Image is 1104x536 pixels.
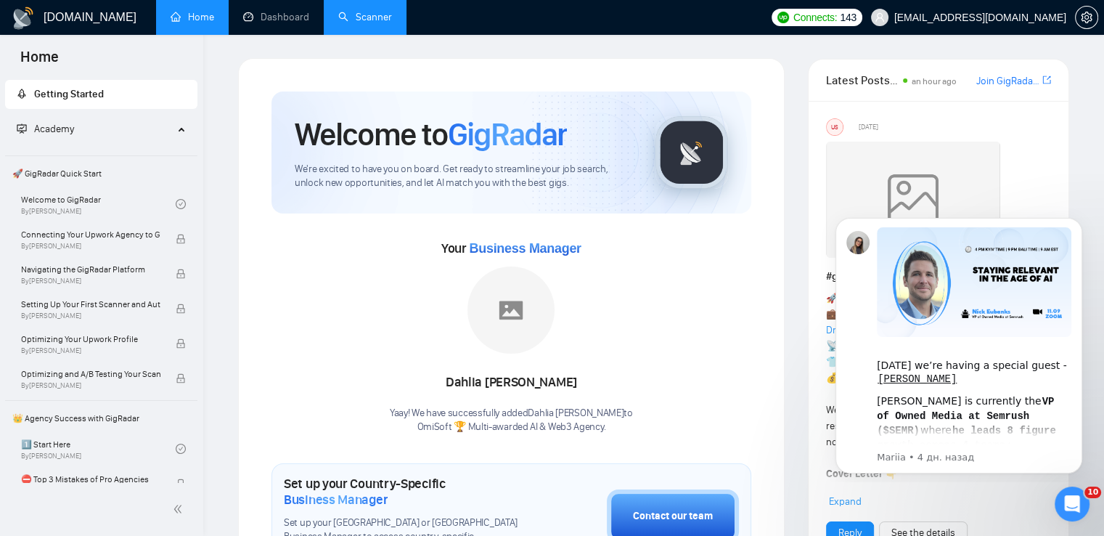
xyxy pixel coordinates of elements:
button: setting [1075,6,1098,29]
span: Academy [17,123,74,135]
span: We're excited to have you on board. Get ready to streamline your job search, unlock new opportuni... [295,163,632,190]
span: Optimizing Your Upwork Profile [21,332,160,346]
span: Navigating the GigRadar Platform [21,262,160,277]
span: 🚀 GigRadar Quick Start [7,159,196,188]
span: Connects: [793,9,837,25]
span: Getting Started [34,88,104,100]
span: lock [176,234,186,244]
div: US [827,119,843,135]
a: 1️⃣ Start HereBy[PERSON_NAME] [21,433,176,465]
span: user [875,12,885,23]
span: GigRadar [448,115,567,154]
span: By [PERSON_NAME] [21,277,160,285]
span: double-left [173,502,187,516]
span: lock [176,269,186,279]
li: Getting Started [5,80,197,109]
span: Connecting Your Upwork Agency to GigRadar [21,227,160,242]
span: check-circle [176,199,186,209]
span: lock [176,479,186,489]
span: lock [176,338,186,349]
span: fund-projection-screen [17,123,27,134]
span: Optimizing and A/B Testing Your Scanner for Better Results [21,367,160,381]
span: Expand [829,495,862,508]
span: Academy [34,123,74,135]
a: Welcome to GigRadarBy[PERSON_NAME] [21,188,176,220]
span: check-circle [176,444,186,454]
h1: Set up your Country-Specific [284,476,534,508]
h1: Welcome to [295,115,567,154]
span: By [PERSON_NAME] [21,346,160,355]
div: Contact our team [633,508,713,524]
span: 143 [840,9,856,25]
span: [DATE] [859,121,878,134]
span: setting [1076,12,1097,23]
span: rocket [17,89,27,99]
span: By [PERSON_NAME] [21,312,160,320]
span: an hour ago [912,76,957,86]
span: 👑 Agency Success with GigRadar [7,404,196,433]
img: weqQh+iSagEgQAAAABJRU5ErkJggg== [826,142,1000,258]
span: Your [441,240,581,256]
span: Business Manager [469,241,581,256]
img: logo [12,7,35,30]
span: Business Manager [284,492,388,508]
img: gigradar-logo.png [655,116,728,189]
span: Home [9,46,70,77]
span: 10 [1084,487,1101,498]
div: Dahlia [PERSON_NAME] [390,370,633,395]
a: homeHome [171,11,214,23]
span: Latest Posts from the GigRadar Community [826,71,899,89]
a: dashboardDashboard [243,11,309,23]
img: placeholder.png [467,267,555,354]
span: By [PERSON_NAME] [21,242,160,251]
iframe: Intercom live chat [1055,487,1089,521]
a: export [1042,73,1051,87]
span: ⛔ Top 3 Mistakes of Pro Agencies [21,472,160,487]
span: lock [176,304,186,314]
a: searchScanner [338,11,392,23]
a: setting [1075,12,1098,23]
span: lock [176,373,186,383]
a: Join GigRadar Slack Community [976,73,1039,89]
span: By [PERSON_NAME] [21,381,160,390]
div: Yaay! We have successfully added Dahlia [PERSON_NAME] to [390,407,633,434]
img: upwork-logo.png [777,12,789,23]
p: OmiSoft 🏆 Multi-awarded AI & Web3 Agency . [390,421,633,434]
span: Setting Up Your First Scanner and Auto-Bidder [21,297,160,312]
span: export [1042,74,1051,86]
iframe: Intercom notifications сообщение [814,205,1104,482]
